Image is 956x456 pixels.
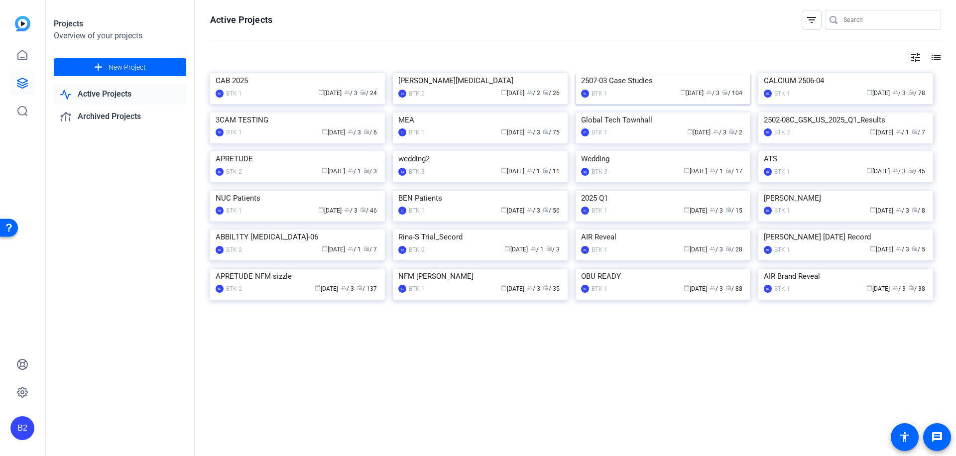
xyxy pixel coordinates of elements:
span: [DATE] [684,207,707,214]
span: group [527,285,533,291]
div: BTK 1 [774,284,790,294]
span: / 75 [543,129,560,136]
div: B2 [10,416,34,440]
div: APRETUDE [216,151,379,166]
div: OBU READY [581,269,745,284]
div: BTK 1 [409,127,425,137]
div: 2507-03 Case Studies [581,73,745,88]
span: [DATE] [866,168,890,175]
div: Rina-S Trial_Secord [398,229,562,244]
span: / 7 [363,246,377,253]
div: Global Tech Townhall [581,113,745,127]
div: B1 [764,207,772,215]
div: [PERSON_NAME][MEDICAL_DATA] [398,73,562,88]
div: BTK 3 [592,167,607,177]
span: / 3 [710,246,723,253]
div: BTK 1 [592,89,607,99]
span: calendar_today [501,128,507,134]
span: calendar_today [501,285,507,291]
div: Wedding [581,151,745,166]
span: radio [543,89,549,95]
div: B1 [581,90,589,98]
div: B1 [398,207,406,215]
span: group [710,285,716,291]
div: B1 [398,128,406,136]
span: calendar_today [322,128,328,134]
div: B1 [581,285,589,293]
span: calendar_today [866,285,872,291]
span: / 3 [344,207,358,214]
mat-icon: filter_list [806,14,818,26]
div: BTK 1 [226,127,242,137]
span: radio [543,285,549,291]
span: / 11 [543,168,560,175]
div: B3 [581,168,589,176]
span: [DATE] [870,129,893,136]
span: / 45 [908,168,925,175]
span: [DATE] [866,90,890,97]
span: group [710,245,716,251]
span: radio [543,167,549,173]
div: CALCIUM 2506-04 [764,73,928,88]
span: / 56 [543,207,560,214]
div: ATS [764,151,928,166]
span: / 3 [706,90,719,97]
span: / 1 [348,246,361,253]
div: NUC Patients [216,191,379,206]
span: [DATE] [501,129,524,136]
div: APRETUDE NFM sizzle [216,269,379,284]
span: radio [357,285,362,291]
span: / 46 [360,207,377,214]
span: group [341,285,347,291]
mat-icon: add [92,61,105,74]
span: / 3 [892,168,906,175]
span: / 7 [912,129,925,136]
span: group [527,207,533,213]
div: Projects [54,18,186,30]
span: radio [543,128,549,134]
div: AIR Brand Reveal [764,269,928,284]
span: / 2 [729,129,742,136]
span: / 78 [908,90,925,97]
span: [DATE] [870,246,893,253]
span: radio [908,167,914,173]
span: / 1 [348,168,361,175]
span: [DATE] [687,129,711,136]
div: BTK 1 [592,284,607,294]
div: BTK 2 [774,127,790,137]
span: group [706,89,712,95]
span: / 1 [896,129,909,136]
mat-icon: tune [910,51,922,63]
span: calendar_today [870,207,876,213]
span: radio [546,245,552,251]
span: group [530,245,536,251]
span: / 3 [710,207,723,214]
span: / 3 [896,246,909,253]
a: Active Projects [54,84,186,105]
span: group [892,285,898,291]
span: [DATE] [322,246,345,253]
span: radio [908,285,914,291]
span: calendar_today [684,207,690,213]
div: [PERSON_NAME] [DATE] Record [764,229,928,244]
div: B1 [581,246,589,254]
span: group [527,89,533,95]
div: 3CAM TESTING [216,113,379,127]
div: CAB 2025 [216,73,379,88]
span: group [344,89,350,95]
div: B1 [764,90,772,98]
div: AIR Reveal [581,229,745,244]
span: calendar_today [866,89,872,95]
span: radio [908,89,914,95]
div: B1 [764,246,772,254]
span: [DATE] [322,168,345,175]
div: B2 [216,285,224,293]
span: / 3 [710,285,723,292]
span: [DATE] [870,207,893,214]
span: [DATE] [684,168,707,175]
input: Search [843,14,933,26]
div: 2025 Q1 [581,191,745,206]
span: calendar_today [501,167,507,173]
div: BEN Patients [398,191,562,206]
span: [DATE] [501,207,524,214]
